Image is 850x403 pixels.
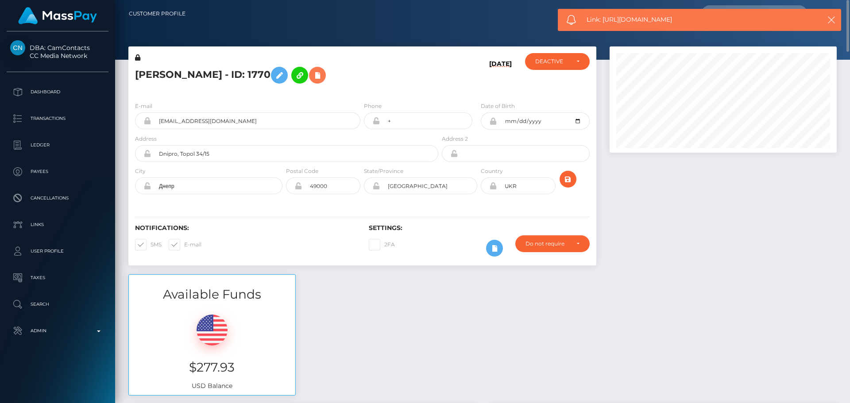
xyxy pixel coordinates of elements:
[10,245,105,258] p: User Profile
[135,135,157,143] label: Address
[515,235,590,252] button: Do not require
[535,58,569,65] div: DEACTIVE
[442,135,468,143] label: Address 2
[10,112,105,125] p: Transactions
[525,240,569,247] div: Do not require
[18,7,97,24] img: MassPay Logo
[7,320,108,342] a: Admin
[129,303,295,395] div: USD Balance
[10,298,105,311] p: Search
[129,286,295,303] h3: Available Funds
[135,167,146,175] label: City
[587,15,805,24] span: Link: [URL][DOMAIN_NAME]
[10,218,105,231] p: Links
[489,60,512,91] h6: [DATE]
[7,267,108,289] a: Taxes
[364,167,403,175] label: State/Province
[10,165,105,178] p: Payees
[10,85,105,99] p: Dashboard
[10,324,105,338] p: Admin
[369,224,589,232] h6: Settings:
[7,44,108,60] span: DBA: CamContacts CC Media Network
[169,239,201,250] label: E-mail
[481,167,503,175] label: Country
[525,53,590,70] button: DEACTIVE
[7,161,108,183] a: Payees
[135,224,355,232] h6: Notifications:
[7,81,108,103] a: Dashboard
[286,167,318,175] label: Postal Code
[135,102,152,110] label: E-mail
[197,315,228,345] img: USD.png
[481,102,515,110] label: Date of Birth
[129,4,185,23] a: Customer Profile
[701,5,784,22] input: Search...
[7,134,108,156] a: Ledger
[7,107,108,130] a: Transactions
[135,239,162,250] label: SMS
[369,239,395,250] label: 2FA
[10,271,105,284] p: Taxes
[135,62,433,88] h5: [PERSON_NAME] - ID: 1770
[10,40,25,55] img: CC Media Network
[7,214,108,236] a: Links
[7,293,108,315] a: Search
[10,138,105,152] p: Ledger
[364,102,382,110] label: Phone
[135,359,289,376] h3: $277.93
[7,240,108,262] a: User Profile
[7,187,108,209] a: Cancellations
[10,192,105,205] p: Cancellations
